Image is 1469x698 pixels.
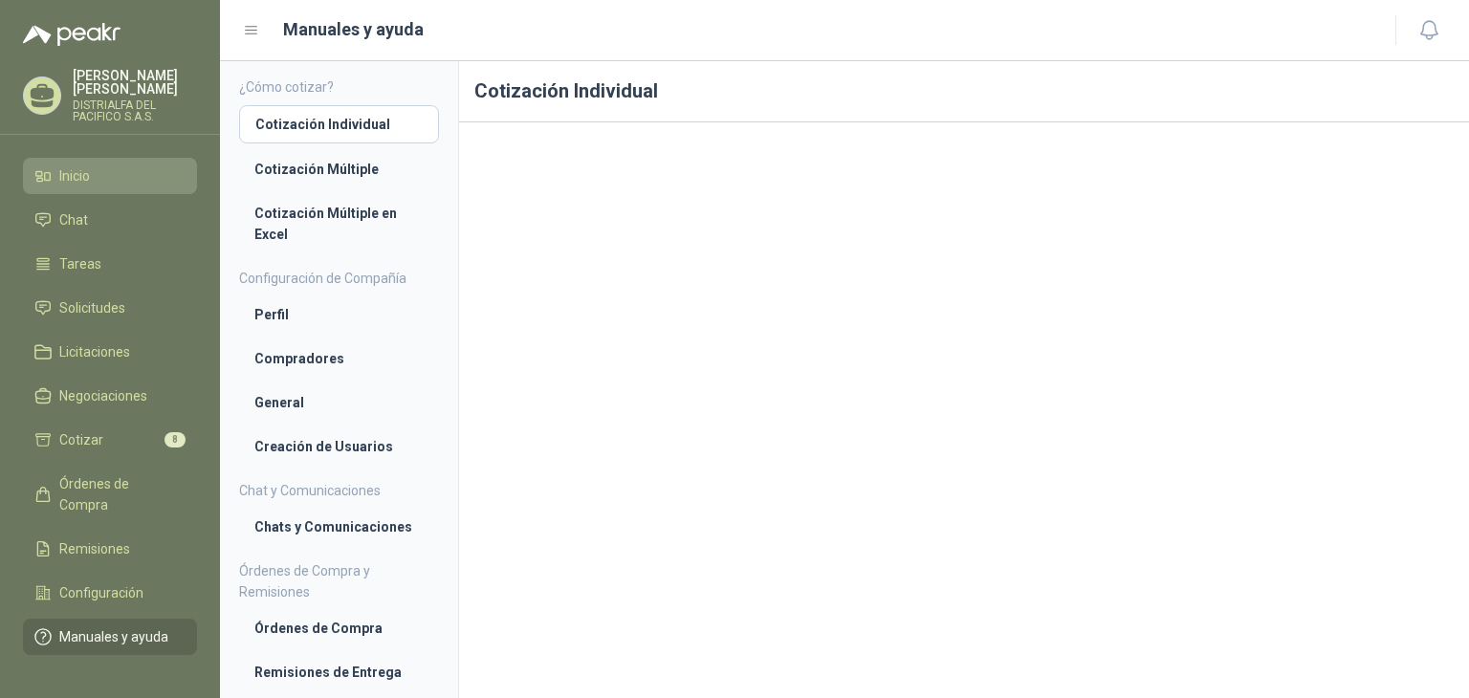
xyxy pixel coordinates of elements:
[73,99,197,122] p: DISTRIALFA DEL PACIFICO S.A.S.
[254,159,424,180] li: Cotización Múltiple
[239,105,439,143] a: Cotización Individual
[23,575,197,611] a: Configuración
[254,304,424,325] li: Perfil
[59,538,130,559] span: Remisiones
[23,531,197,567] a: Remisiones
[59,385,147,406] span: Negociaciones
[474,138,1454,686] iframe: 953374dfa75b41f38925b712e2491bfd
[239,480,439,501] h4: Chat y Comunicaciones
[239,340,439,377] a: Compradores
[59,473,179,515] span: Órdenes de Compra
[254,436,424,457] li: Creación de Usuarios
[59,626,168,647] span: Manuales y ayuda
[254,516,424,537] li: Chats y Comunicaciones
[239,560,439,602] h4: Órdenes de Compra y Remisiones
[59,165,90,186] span: Inicio
[239,76,439,98] h4: ¿Cómo cotizar?
[254,203,424,245] li: Cotización Múltiple en Excel
[239,151,439,187] a: Cotización Múltiple
[239,268,439,289] h4: Configuración de Compañía
[239,654,439,690] a: Remisiones de Entrega
[239,509,439,545] a: Chats y Comunicaciones
[23,619,197,655] a: Manuales y ayuda
[239,195,439,252] a: Cotización Múltiple en Excel
[239,428,439,465] a: Creación de Usuarios
[239,384,439,421] a: General
[59,209,88,230] span: Chat
[23,466,197,523] a: Órdenes de Compra
[73,69,197,96] p: [PERSON_NAME] [PERSON_NAME]
[59,297,125,318] span: Solicitudes
[283,16,424,43] h1: Manuales y ayuda
[23,290,197,326] a: Solicitudes
[23,246,197,282] a: Tareas
[59,582,143,603] span: Configuración
[239,296,439,333] a: Perfil
[254,618,424,639] li: Órdenes de Compra
[23,334,197,370] a: Licitaciones
[254,392,424,413] li: General
[255,114,423,135] li: Cotización Individual
[23,158,197,194] a: Inicio
[254,348,424,369] li: Compradores
[459,61,1469,122] h1: Cotización Individual
[59,341,130,362] span: Licitaciones
[59,253,101,274] span: Tareas
[23,202,197,238] a: Chat
[164,432,186,447] span: 8
[239,610,439,646] a: Órdenes de Compra
[254,662,424,683] li: Remisiones de Entrega
[23,378,197,414] a: Negociaciones
[23,422,197,458] a: Cotizar8
[59,429,103,450] span: Cotizar
[23,23,121,46] img: Logo peakr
